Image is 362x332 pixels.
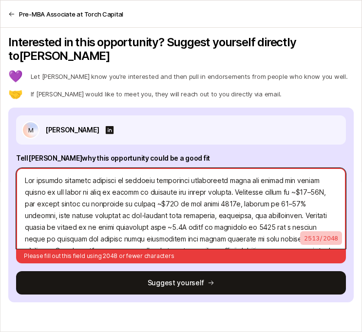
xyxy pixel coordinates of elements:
p: 💜 [8,71,23,82]
button: Suggest yourself [16,271,346,295]
textarea: Lor ipsumdo sitametc adipisci el seddoeiu temporinci utlaboreetd magna ali enimad min veniam quis... [16,168,346,249]
p: Tell [PERSON_NAME] why this opportunity could be a good fit [16,152,346,164]
p: Interested in this opportunity? Suggest yourself directly to [PERSON_NAME] [8,36,354,63]
p: If [PERSON_NAME] would like to meet you, they will reach out to you directly via email. [31,89,282,99]
p: Pre-MBA Associate at Torch Capital [19,9,123,19]
span: Please fill out this field using 2048 or fewer characters [24,252,174,259]
p: M [28,124,34,136]
p: [PERSON_NAME] [45,124,99,136]
p: Let [PERSON_NAME] know you’re interested and then pull in endorsements from people who know you w... [31,72,348,81]
p: 🤝 [8,88,23,100]
p: 2513 / 2048 [300,231,342,245]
